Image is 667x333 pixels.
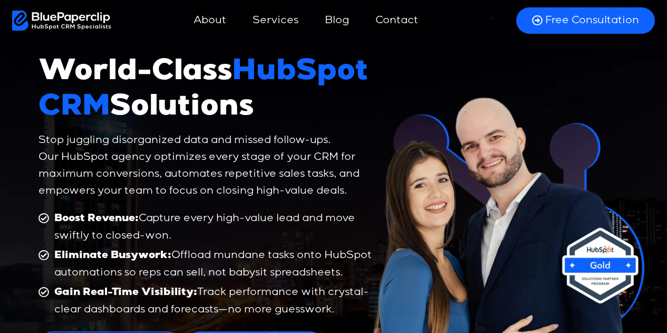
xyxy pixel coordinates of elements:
span: Offload mundane tasks onto HubSpot automations so reps can sell, not babysit spreadsheets. [52,247,376,281]
a: Blog [314,8,360,33]
span: Free Consultation [545,14,639,27]
img: BluePaperClip Logo White [12,11,112,31]
span: Track performance with crystal-clear dashboards and forecasts—no more guesswork. [52,284,376,318]
h1: World-Class Solutions [38,56,376,127]
b: Boost Revenue: [54,214,139,224]
a: Contact [365,8,429,33]
b: Eliminate Busywork: [54,251,171,261]
a: Services [242,8,309,33]
a: Free Consultation [516,7,655,34]
nav: Menu [111,8,503,33]
span: Capture every high-value lead and move swiftly to closed-won. [52,210,376,244]
p: Stop juggling disorganized data and missed follow-ups. Our HubSpot agency optimizes every stage o... [38,132,376,199]
a: About [183,8,237,33]
b: Gain Real-Time Visibility: [54,288,197,298]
